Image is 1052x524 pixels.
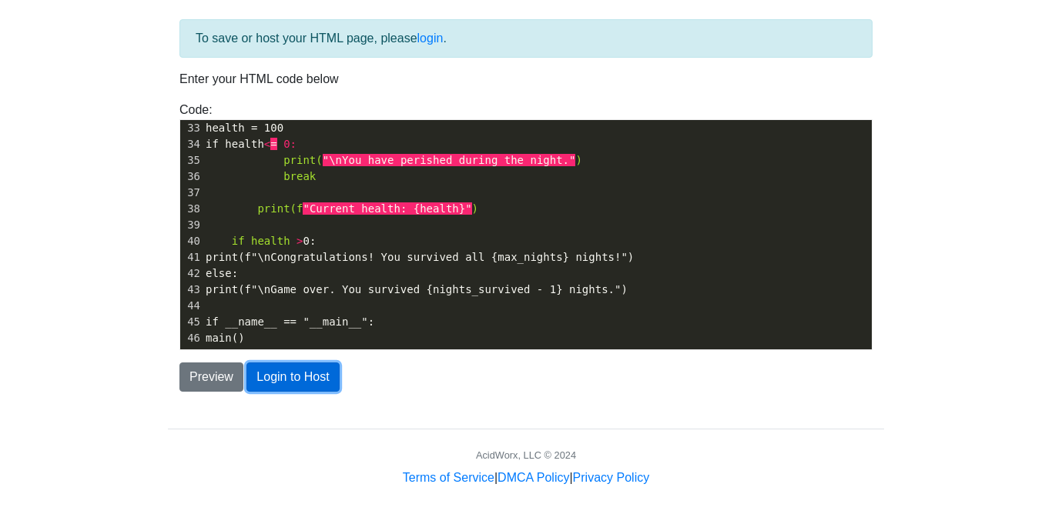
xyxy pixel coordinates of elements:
div: 33 [180,120,203,136]
span: print( [283,154,323,166]
div: 42 [180,265,203,282]
span: else: [206,267,238,279]
div: 43 [180,282,203,298]
div: 45 [180,314,203,330]
a: login [417,32,444,45]
div: 34 [180,136,203,152]
a: DMCA Policy [498,471,569,484]
span: 0: [283,138,297,150]
span: print(f"\nGame over. You survived {nights_survived - 1} nights.") [206,283,628,295]
span: break [283,170,316,182]
a: Privacy Policy [573,471,650,484]
span: "Current health: {health}" [303,202,471,215]
span: if __name__ == "__main__": [206,315,374,328]
span: 0: [206,235,316,247]
div: 41 [180,249,203,265]
div: To save or host your HTML page, please . [179,19,873,58]
div: 38 [180,201,203,217]
button: Login to Host [246,362,339,392]
div: 44 [180,298,203,314]
span: print(f"\nCongratulations! You survived all {max_nights} nights!") [206,251,634,263]
button: Preview [179,362,243,392]
span: if health [206,138,297,150]
div: 40 [180,233,203,249]
p: Enter your HTML code below [179,70,873,88]
div: | | [403,469,649,487]
span: ) [575,154,581,166]
div: 35 [180,152,203,169]
span: = [270,138,276,150]
div: 46 [180,330,203,346]
span: main() [206,332,245,344]
span: health = 100 [206,122,283,134]
span: print(f [257,202,303,215]
div: 36 [180,169,203,185]
span: > [297,235,303,247]
div: 39 [180,217,203,233]
span: health [251,235,290,247]
a: Terms of Service [403,471,494,484]
div: AcidWorx, LLC © 2024 [476,448,576,462]
div: 37 [180,185,203,201]
div: Code: [168,101,884,350]
span: "\nYou have perished during the night." [323,154,576,166]
span: ) [472,202,478,215]
span: < [264,138,270,150]
span: if [232,235,245,247]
